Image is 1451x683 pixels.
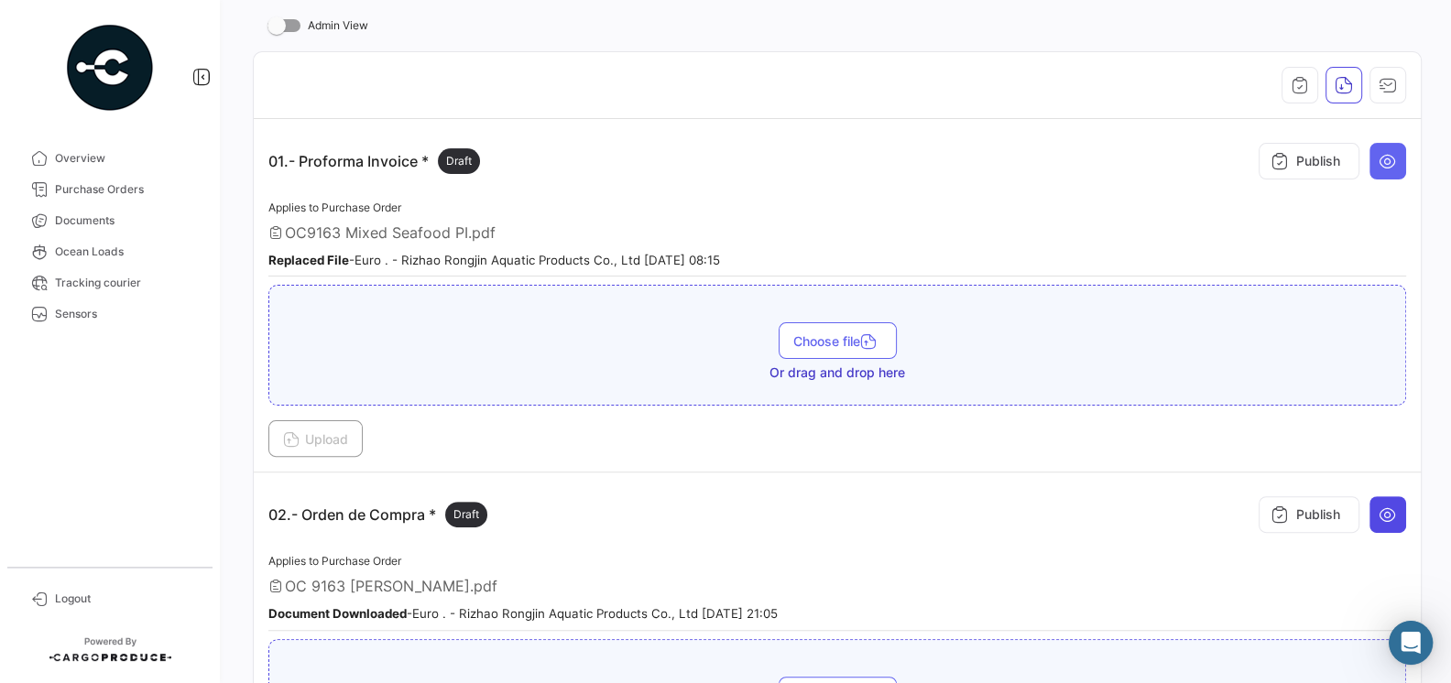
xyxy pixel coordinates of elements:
[15,174,205,205] a: Purchase Orders
[64,22,156,114] img: powered-by.png
[55,591,198,607] span: Logout
[268,606,407,621] b: Document Downloaded
[268,201,401,214] span: Applies to Purchase Order
[268,253,720,267] small: - Euro . - Rizhao Rongjin Aquatic Products Co., Ltd [DATE] 08:15
[268,420,363,457] button: Upload
[15,205,205,236] a: Documents
[769,363,905,382] span: Or drag and drop here
[793,333,882,349] span: Choose file
[453,506,479,523] span: Draft
[55,306,198,322] span: Sensors
[55,181,198,198] span: Purchase Orders
[285,223,496,242] span: OC9163 Mixed Seafood PI.pdf
[268,554,401,568] span: Applies to Purchase Order
[268,253,349,267] b: Replaced File
[268,502,487,527] p: 02.- Orden de Compra *
[55,150,198,167] span: Overview
[1259,496,1359,533] button: Publish
[15,143,205,174] a: Overview
[779,322,897,359] button: Choose file
[268,148,480,174] p: 01.- Proforma Invoice *
[308,15,368,37] span: Admin View
[55,212,198,229] span: Documents
[283,431,348,447] span: Upload
[55,244,198,260] span: Ocean Loads
[446,153,472,169] span: Draft
[15,267,205,298] a: Tracking courier
[1259,143,1359,179] button: Publish
[268,606,778,621] small: - Euro . - Rizhao Rongjin Aquatic Products Co., Ltd [DATE] 21:05
[15,298,205,330] a: Sensors
[1389,621,1433,665] div: Abrir Intercom Messenger
[15,236,205,267] a: Ocean Loads
[55,275,198,291] span: Tracking courier
[285,577,497,595] span: OC 9163 [PERSON_NAME].pdf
